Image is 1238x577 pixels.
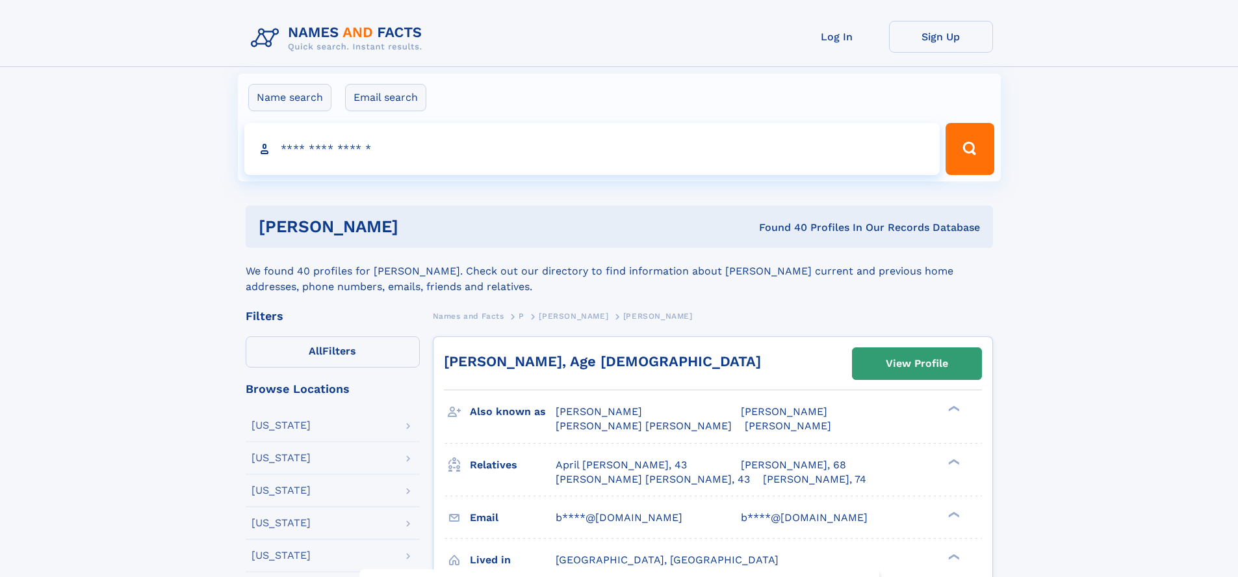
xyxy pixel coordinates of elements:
span: [GEOGRAPHIC_DATA], [GEOGRAPHIC_DATA] [556,554,779,566]
a: Log In [785,21,889,53]
span: [PERSON_NAME] [PERSON_NAME] [556,420,732,432]
a: [PERSON_NAME], Age [DEMOGRAPHIC_DATA] [444,353,761,369]
div: Filters [246,310,420,322]
h3: Lived in [470,549,556,571]
div: ❯ [945,510,961,518]
h3: Also known as [470,401,556,423]
div: [US_STATE] [251,485,311,496]
a: View Profile [853,348,981,379]
a: [PERSON_NAME] [PERSON_NAME], 43 [556,472,750,487]
div: Browse Locations [246,383,420,395]
span: P [519,312,524,321]
div: View Profile [886,349,948,379]
div: Found 40 Profiles In Our Records Database [578,221,980,235]
label: Name search [248,84,331,111]
img: Logo Names and Facts [246,21,433,56]
a: [PERSON_NAME] [539,308,608,324]
div: [US_STATE] [251,453,311,463]
h3: Relatives [470,454,556,476]
a: Sign Up [889,21,993,53]
span: [PERSON_NAME] [539,312,608,321]
a: Names and Facts [433,308,504,324]
div: [US_STATE] [251,518,311,528]
div: We found 40 profiles for [PERSON_NAME]. Check out our directory to find information about [PERSON... [246,248,993,295]
label: Filters [246,336,420,368]
div: ❯ [945,457,961,466]
span: [PERSON_NAME] [623,312,693,321]
h3: Email [470,507,556,529]
div: ❯ [945,405,961,413]
div: ❯ [945,552,961,561]
span: [PERSON_NAME] [745,420,831,432]
div: [US_STATE] [251,420,311,431]
div: [US_STATE] [251,550,311,561]
a: P [519,308,524,324]
h1: [PERSON_NAME] [259,219,579,235]
a: [PERSON_NAME], 68 [741,458,846,472]
a: [PERSON_NAME], 74 [763,472,866,487]
button: Search Button [946,123,994,175]
span: [PERSON_NAME] [556,405,642,418]
a: April [PERSON_NAME], 43 [556,458,687,472]
input: search input [244,123,940,175]
span: [PERSON_NAME] [741,405,827,418]
label: Email search [345,84,426,111]
span: All [309,345,322,357]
